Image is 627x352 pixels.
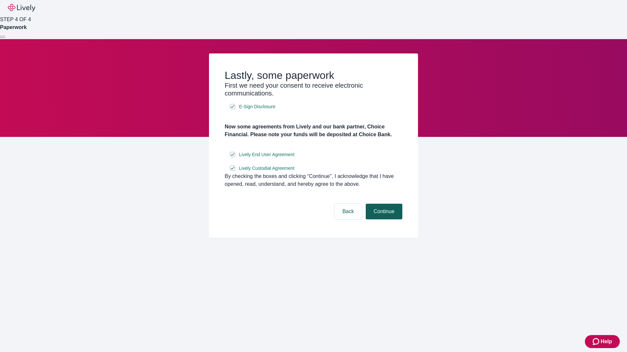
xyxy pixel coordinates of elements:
img: Lively [8,4,35,12]
a: e-sign disclosure document [238,151,296,159]
span: Lively End User Agreement [239,151,295,158]
button: Zendesk support iconHelp [585,335,620,348]
h3: First we need your consent to receive electronic communications. [225,81,402,97]
h4: Now some agreements from Lively and our bank partner, Choice Financial. Please note your funds wi... [225,123,402,139]
button: Continue [366,204,402,219]
a: e-sign disclosure document [238,164,296,172]
span: Lively Custodial Agreement [239,165,295,172]
span: Help [601,338,612,345]
svg: Zendesk support icon [593,338,601,345]
div: By checking the boxes and clicking “Continue", I acknowledge that I have opened, read, understand... [225,172,402,188]
span: E-Sign Disclosure [239,103,275,110]
h2: Lastly, some paperwork [225,69,402,81]
button: Back [334,204,362,219]
a: e-sign disclosure document [238,103,277,111]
